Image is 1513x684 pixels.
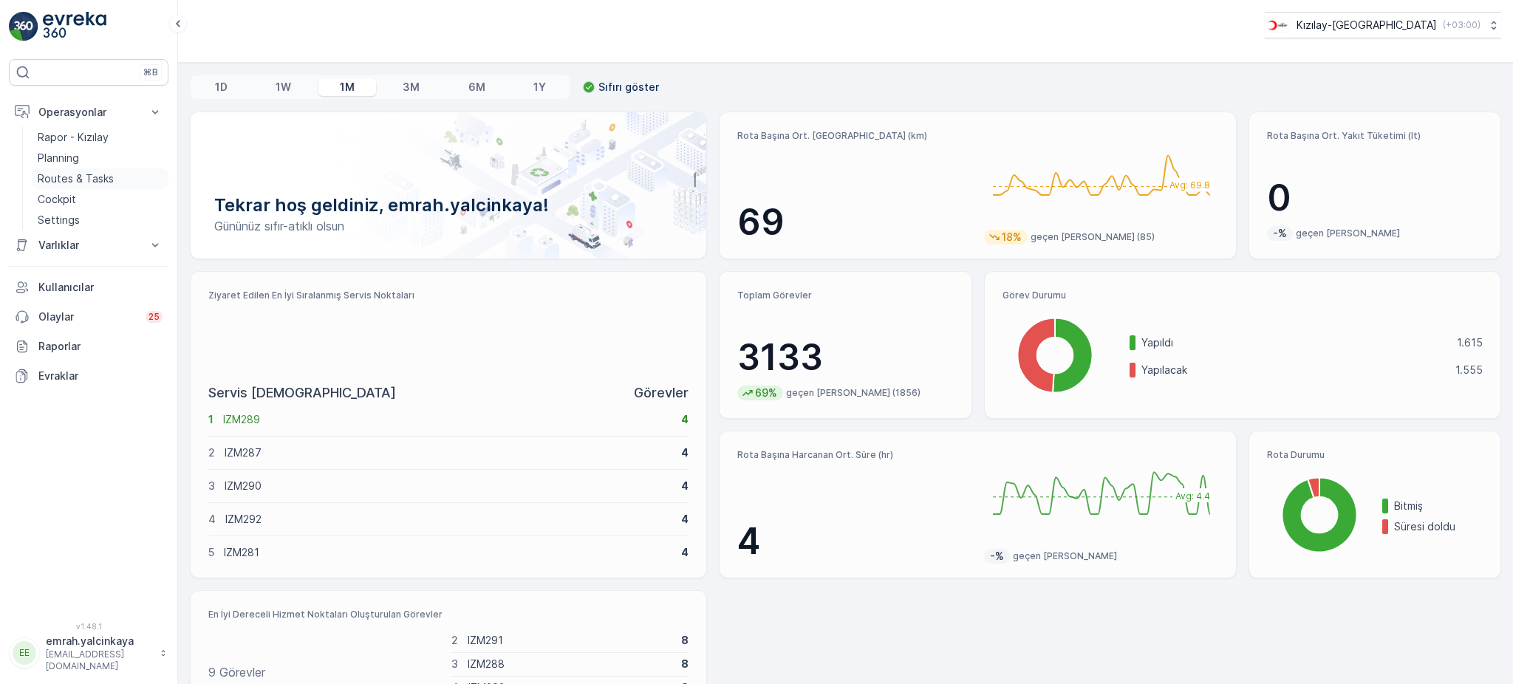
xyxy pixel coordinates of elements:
a: Kullanıcılar [9,273,168,302]
p: 6M [468,80,485,95]
p: Sıfırı göster [598,80,659,95]
img: k%C4%B1z%C4%B1lay_jywRncg.png [1265,17,1291,33]
p: Routes & Tasks [38,171,114,186]
p: ( +03:00 ) [1443,19,1480,31]
a: Raporlar [9,332,168,361]
p: 1M [340,80,355,95]
p: Görevler [634,383,689,403]
span: v 1.48.1 [9,622,168,631]
p: Rota Başına Ort. [GEOGRAPHIC_DATA] (km) [737,130,971,142]
p: IZM289 [223,412,672,427]
p: 25 [148,311,160,323]
p: 8 [681,657,689,671]
a: Cockpit [32,189,168,210]
p: Olaylar [38,309,137,324]
a: Planning [32,148,168,168]
p: geçen [PERSON_NAME] (1856) [786,387,921,399]
p: 18% [1000,230,1023,244]
p: Toplam Görevler [737,290,953,301]
p: Rota Başına Harcanan Ort. Süre (hr) [737,449,971,461]
p: -% [988,549,1005,564]
p: Rapor - Kızılay [38,130,109,145]
p: -% [1271,226,1288,241]
p: ⌘B [143,66,158,78]
p: Gününüz sıfır-atıklı olsun [214,217,683,235]
p: Görev Durumu [1003,290,1483,301]
p: Operasyonlar [38,105,139,120]
button: Varlıklar [9,230,168,260]
p: Ziyaret Edilen En İyi Sıralanmış Servis Noktaları [208,290,689,301]
p: Varlıklar [38,238,139,253]
a: Settings [32,210,168,230]
p: emrah.yalcinkaya [46,634,152,649]
p: 4 [681,412,689,427]
p: Cockpit [38,192,76,207]
p: Bitmiş [1394,499,1483,513]
p: Rota Başına Ort. Yakıt Tüketimi (lt) [1267,130,1483,142]
p: 1D [215,80,228,95]
p: 4 [737,519,971,564]
p: geçen [PERSON_NAME] [1013,550,1117,562]
p: IZM288 [468,657,672,671]
p: 69% [754,386,779,400]
p: 3 [208,479,215,493]
p: Rota Durumu [1267,449,1483,461]
p: Servis [DEMOGRAPHIC_DATA] [208,383,396,403]
img: logo [9,12,38,41]
p: 4 [681,445,689,460]
p: IZM287 [225,445,672,460]
p: 1Y [533,80,546,95]
p: Kızılay-[GEOGRAPHIC_DATA] [1297,18,1437,33]
p: [EMAIL_ADDRESS][DOMAIN_NAME] [46,649,152,672]
p: IZM291 [468,633,672,648]
p: Planning [38,151,79,165]
p: 4 [208,512,216,527]
p: Yapılacak [1141,363,1446,377]
button: Operasyonlar [9,98,168,127]
p: Tekrar hoş geldiniz, emrah.yalcinkaya! [214,194,683,217]
p: 9 Görevler [208,663,265,681]
p: 3 [451,657,458,671]
a: Evraklar [9,361,168,391]
p: Evraklar [38,369,163,383]
p: Yapıldı [1141,335,1447,350]
p: 1 [208,412,214,427]
p: 4 [681,512,689,527]
a: Olaylar25 [9,302,168,332]
p: 3M [403,80,420,95]
p: 69 [737,200,971,244]
p: 4 [681,545,689,560]
p: 4 [681,479,689,493]
p: 5 [208,545,214,560]
p: 1.555 [1455,363,1483,377]
p: IZM281 [224,545,672,560]
p: 2 [208,445,215,460]
p: geçen [PERSON_NAME] (85) [1031,231,1155,243]
p: IZM292 [225,512,672,527]
p: IZM290 [225,479,672,493]
button: EEemrah.yalcinkaya[EMAIL_ADDRESS][DOMAIN_NAME] [9,634,168,672]
p: En İyi Dereceli Hizmet Noktaları Oluşturulan Görevler [208,609,689,620]
p: Kullanıcılar [38,280,163,295]
p: Süresi doldu [1394,519,1483,534]
p: 0 [1267,176,1483,220]
a: Rapor - Kızılay [32,127,168,148]
p: 1.615 [1457,335,1483,350]
p: geçen [PERSON_NAME] [1296,228,1400,239]
p: 3133 [737,335,953,380]
p: Settings [38,213,80,228]
a: Routes & Tasks [32,168,168,189]
p: 1W [276,80,291,95]
div: EE [13,641,36,665]
p: Raporlar [38,339,163,354]
img: logo_light-DOdMpM7g.png [43,12,106,41]
p: 8 [681,633,689,648]
p: 2 [451,633,458,648]
button: Kızılay-[GEOGRAPHIC_DATA](+03:00) [1265,12,1501,38]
